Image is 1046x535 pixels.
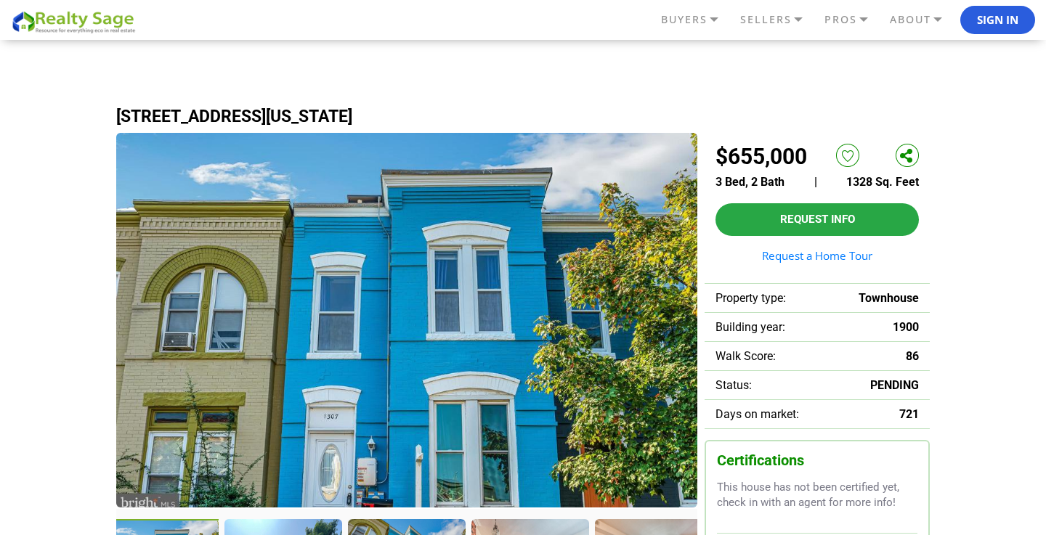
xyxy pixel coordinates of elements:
button: Sign In [960,6,1035,35]
span: Status: [715,378,752,392]
span: Townhouse [859,291,919,305]
span: Days on market: [715,407,799,421]
h2: $655,000 [715,144,807,169]
a: PROS [821,7,886,32]
a: Request a Home Tour [715,250,919,261]
button: Request Info [715,203,919,236]
p: This house has not been certified yet, check in with an agent for more info! [717,480,917,511]
h3: Certifications [717,452,917,469]
img: REALTY SAGE [11,9,142,34]
span: Property type: [715,291,786,305]
a: ABOUT [886,7,960,32]
span: 1900 [893,320,919,334]
a: BUYERS [657,7,737,32]
span: | [814,175,817,189]
span: Walk Score: [715,349,776,363]
span: 86 [906,349,919,363]
span: PENDING [870,378,919,392]
span: 721 [899,407,919,421]
h1: [STREET_ADDRESS][US_STATE] [116,107,930,126]
a: SELLERS [737,7,821,32]
span: 3 Bed, 2 Bath [715,175,784,189]
span: Building year: [715,320,785,334]
span: 1328 Sq. Feet [846,175,919,189]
